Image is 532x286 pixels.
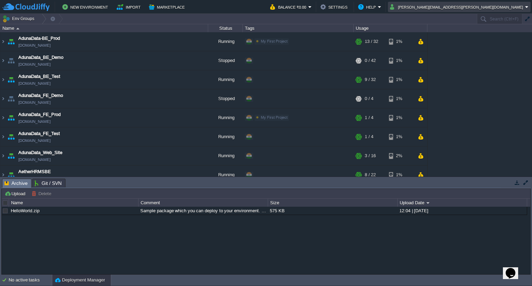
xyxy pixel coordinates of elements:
[149,3,187,11] button: Marketplace
[365,51,376,70] div: 0 / 42
[5,179,28,188] span: Archive
[358,3,378,11] button: Help
[261,115,287,119] span: My First Project
[2,3,50,11] img: CloudJiffy
[139,199,268,207] div: Comment
[18,111,61,118] a: AdunaData_FE_Prod
[0,51,6,70] img: AMDAwAAAACH5BAEAAAAALAAAAAABAAEAAAICRAEAOw==
[6,127,16,146] img: AMDAwAAAACH5BAEAAAAALAAAAAABAAEAAAICRAEAOw==
[0,108,6,127] img: AMDAwAAAACH5BAEAAAAALAAAAAABAAEAAAICRAEAOw==
[261,39,287,43] span: My First Project
[18,80,51,87] a: [DOMAIN_NAME]
[18,118,51,125] a: [DOMAIN_NAME]
[389,108,411,127] div: 1%
[5,190,27,197] button: Upload
[1,24,208,32] div: Name
[365,166,376,184] div: 8 / 22
[9,275,52,286] div: No active tasks
[6,146,16,165] img: AMDAwAAAACH5BAEAAAAALAAAAAABAAEAAAICRAEAOw==
[208,70,243,89] div: Running
[18,130,60,137] a: AdunaData_FE_Test
[11,208,39,213] a: HelloWorld.zip
[389,32,411,51] div: 1%
[0,166,6,184] img: AMDAwAAAACH5BAEAAAAALAAAAAABAAEAAAICRAEAOw==
[389,146,411,165] div: 2%
[365,146,376,165] div: 3 / 16
[365,70,376,89] div: 9 / 32
[208,166,243,184] div: Running
[18,149,62,156] a: AdunaData_Web_Site
[389,166,411,184] div: 1%
[32,190,53,197] button: Delete
[503,258,525,279] iframe: chat widget
[208,32,243,51] div: Running
[18,61,51,68] a: [DOMAIN_NAME]
[389,70,411,89] div: 1%
[0,70,6,89] img: AMDAwAAAACH5BAEAAAAALAAAAAABAAEAAAICRAEAOw==
[389,89,411,108] div: 1%
[208,108,243,127] div: Running
[35,179,62,187] span: Git / SVN
[209,24,242,32] div: Status
[268,199,397,207] div: Size
[18,54,63,61] a: AdunaData_BE_Demo
[18,156,51,163] a: [DOMAIN_NAME]
[268,207,397,215] div: 575 KB
[365,127,373,146] div: 1 / 4
[2,14,37,24] button: Env Groups
[6,89,16,108] img: AMDAwAAAACH5BAEAAAAALAAAAAABAAEAAAICRAEAOw==
[62,3,110,11] button: New Environment
[208,51,243,70] div: Stopped
[18,35,60,42] a: AdunaData-BE_Prod
[6,32,16,51] img: AMDAwAAAACH5BAEAAAAALAAAAAABAAEAAAICRAEAOw==
[18,175,51,182] a: [DOMAIN_NAME]
[0,32,6,51] img: AMDAwAAAACH5BAEAAAAALAAAAAABAAEAAAICRAEAOw==
[18,99,51,106] a: [DOMAIN_NAME]
[243,24,353,32] div: Tags
[208,127,243,146] div: Running
[365,32,378,51] div: 13 / 32
[6,51,16,70] img: AMDAwAAAACH5BAEAAAAALAAAAAABAAEAAAICRAEAOw==
[6,108,16,127] img: AMDAwAAAACH5BAEAAAAALAAAAAABAAEAAAICRAEAOw==
[9,199,138,207] div: Name
[55,277,105,284] button: Deployment Manager
[208,146,243,165] div: Running
[18,42,51,49] a: [DOMAIN_NAME]
[398,199,527,207] div: Upload Date
[389,51,411,70] div: 1%
[18,92,63,99] a: AdunaData_FE_Demo
[6,166,16,184] img: AMDAwAAAACH5BAEAAAAALAAAAAABAAEAAAICRAEAOw==
[18,137,51,144] a: [DOMAIN_NAME]
[354,24,427,32] div: Usage
[208,89,243,108] div: Stopped
[398,207,526,215] div: 12:04 | [DATE]
[0,127,6,146] img: AMDAwAAAACH5BAEAAAAALAAAAAABAAEAAAICRAEAOw==
[0,146,6,165] img: AMDAwAAAACH5BAEAAAAALAAAAAABAAEAAAICRAEAOw==
[6,70,16,89] img: AMDAwAAAACH5BAEAAAAALAAAAAABAAEAAAICRAEAOw==
[390,3,525,11] button: [PERSON_NAME][EMAIL_ADDRESS][PERSON_NAME][DOMAIN_NAME]
[117,3,143,11] button: Import
[320,3,349,11] button: Settings
[18,168,51,175] a: AetherHRMSBE
[365,89,373,108] div: 0 / 4
[16,28,19,29] img: AMDAwAAAACH5BAEAAAAALAAAAAABAAEAAAICRAEAOw==
[389,127,411,146] div: 1%
[18,73,60,80] a: AdunaData_BE_Test
[365,108,373,127] div: 1 / 4
[270,3,308,11] button: Balance ₹0.00
[139,207,267,215] div: Sample package which you can deploy to your environment. Feel free to delete and upload a package...
[0,89,6,108] img: AMDAwAAAACH5BAEAAAAALAAAAAABAAEAAAICRAEAOw==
